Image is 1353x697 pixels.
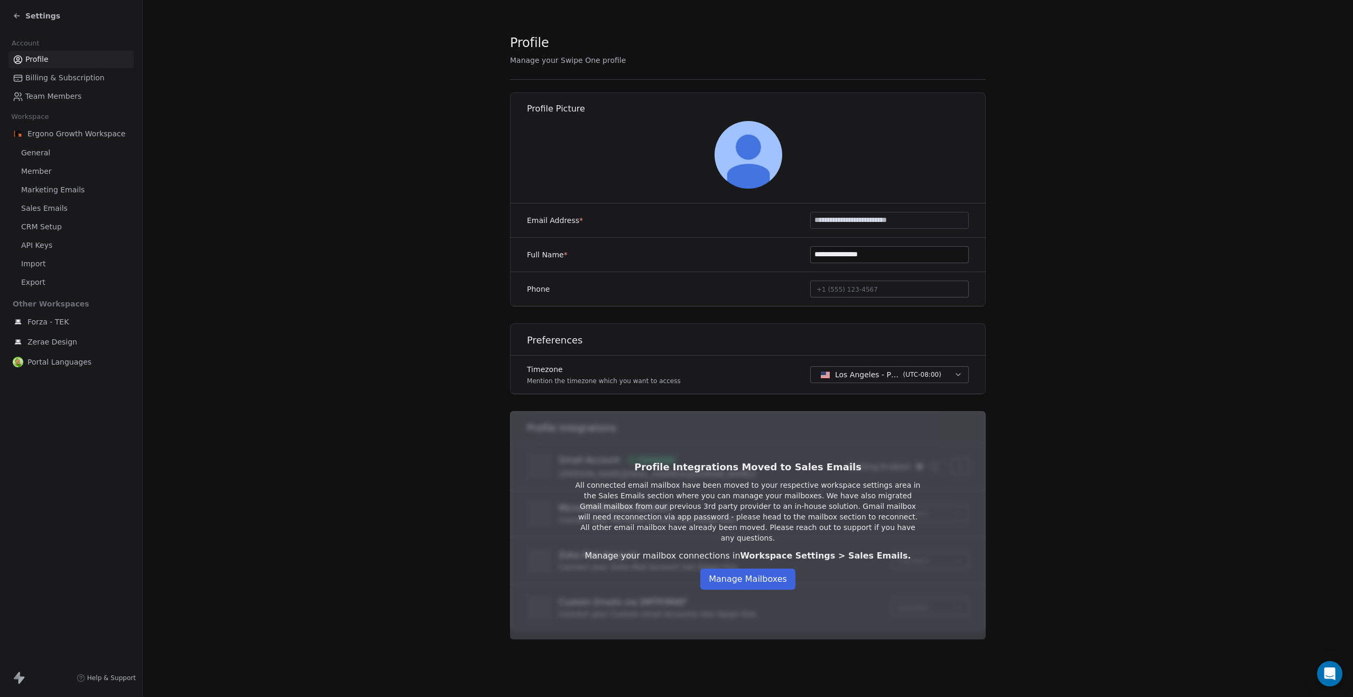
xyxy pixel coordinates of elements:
h1: Profile Picture [527,103,986,115]
span: Portal Languages [27,357,91,367]
div: Open Intercom Messenger [1317,661,1342,686]
button: Manage Mailboxes [700,569,795,590]
a: Import [8,255,134,273]
span: Forza - TEK [27,317,69,327]
span: Member [21,166,52,177]
h1: Profile Integrations Moved to Sales Emails [574,461,921,473]
span: Profile [25,54,49,65]
a: Settings [13,11,60,21]
span: Account [7,35,44,51]
span: Team Members [25,91,81,102]
span: Marketing Emails [21,184,85,196]
a: Billing & Subscription [8,69,134,87]
span: Import [21,258,45,269]
label: Full Name [527,249,568,260]
span: Workspace Settings > Sales Emails. [740,551,911,561]
span: Los Angeles - PST [835,369,899,380]
span: Ergono Growth Workspace [27,128,125,139]
span: Export [21,277,45,288]
a: Team Members [8,88,134,105]
a: Member [8,163,134,180]
span: Workspace [7,109,53,125]
p: Mention the timezone which you want to access [527,377,681,385]
p: All connected email mailbox have been moved to your respective workspace settings area in the Sal... [574,480,921,543]
label: Phone [527,284,550,294]
span: Profile [510,35,549,51]
a: General [8,144,134,162]
span: Sales Emails [21,203,68,214]
span: Settings [25,11,60,21]
button: Los Angeles - PST(UTC-08:00) [810,366,969,383]
img: Forza%20Tek-Socialimage.png [13,317,23,327]
a: CRM Setup [8,218,134,236]
span: Other Workspaces [8,295,94,312]
a: API Keys [8,237,134,254]
button: +1 (555) 123-4567 [810,281,969,298]
a: Marketing Emails [8,181,134,199]
span: Zerae Design [27,337,77,347]
label: Email Address [527,215,583,226]
img: Forza%20Tek-Socialimage.png [13,337,23,347]
a: Export [8,274,134,291]
img: e73xgLGZp0hS_eFw3kOc15C1yfmRODrqrjLALePDmzE [715,121,782,189]
span: +1 (555) 123-4567 [817,286,878,293]
img: Ergono%20growth%20Transparent%20Logo%20.png [13,128,23,139]
a: Sales Emails [8,200,134,217]
span: Help & Support [87,674,136,682]
span: Manage your Swipe One profile [510,56,626,64]
img: Portal%20Languages%201024%20x%201024%20Globe.png [13,357,23,367]
span: General [21,147,50,159]
a: Help & Support [77,674,136,682]
span: CRM Setup [21,221,62,233]
span: ( UTC-08:00 ) [903,370,941,379]
label: Timezone [527,364,681,375]
span: API Keys [21,240,52,251]
h1: Preferences [527,334,986,347]
a: Profile [8,51,134,68]
div: Manage your mailbox connections in [574,550,921,562]
span: Billing & Subscription [25,72,105,83]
